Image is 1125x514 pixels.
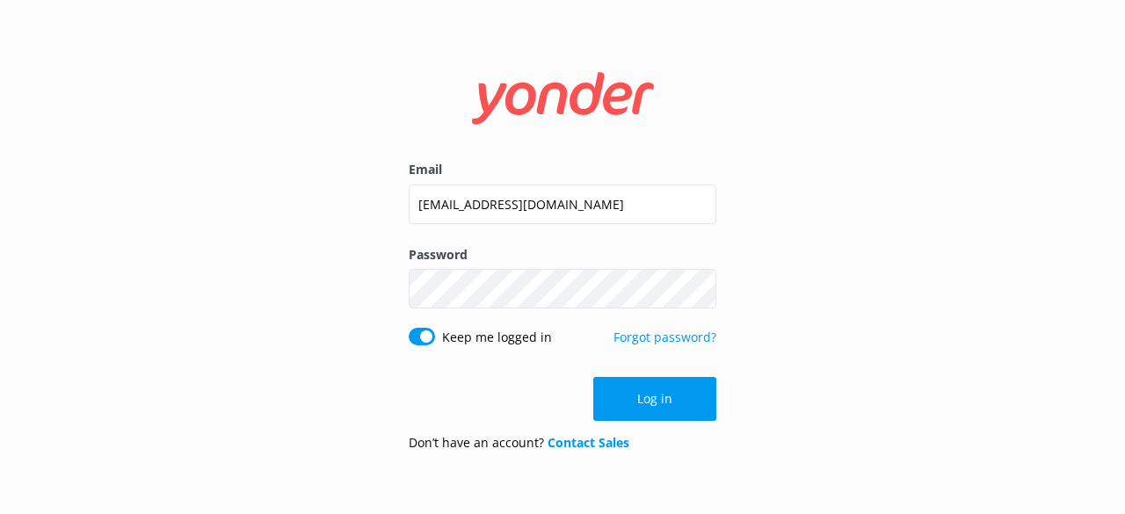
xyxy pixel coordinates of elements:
[409,245,716,264] label: Password
[409,160,716,179] label: Email
[442,328,552,347] label: Keep me logged in
[613,329,716,345] a: Forgot password?
[593,377,716,421] button: Log in
[681,271,716,307] button: Show password
[409,185,716,224] input: user@emailaddress.com
[409,433,629,452] p: Don’t have an account?
[548,434,629,451] a: Contact Sales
